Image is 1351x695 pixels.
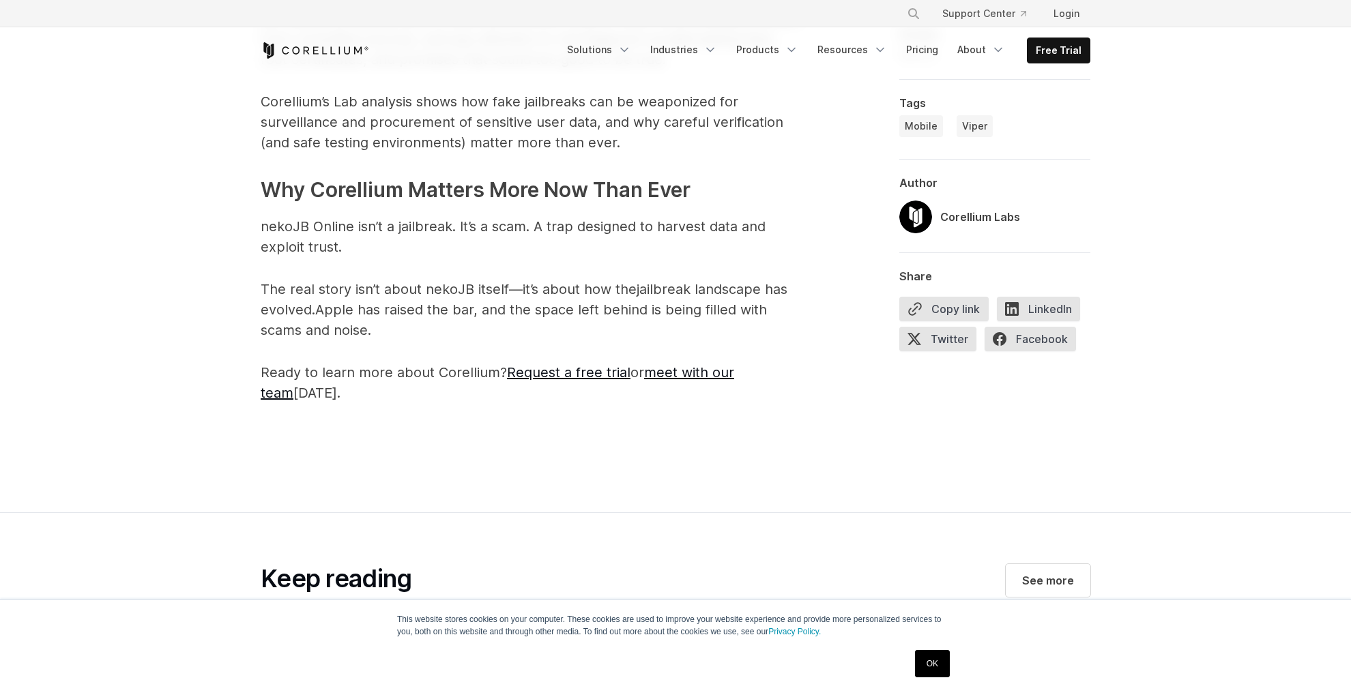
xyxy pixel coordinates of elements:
[905,119,938,133] span: Mobile
[261,42,369,59] a: Corellium Home
[890,1,1090,26] div: Navigation Menu
[261,564,411,594] h2: Keep reading
[915,650,950,677] a: OK
[949,38,1013,62] a: About
[899,115,943,137] a: Mobile
[899,327,976,351] span: Twitter
[899,269,1090,283] div: Share
[261,93,783,151] span: Corellium’s Lab analysis shows how fake jailbreaks can be weaponized for surveillance and procure...
[261,218,766,255] span: nekoJB Online isn’t a jailbreak. It’s a scam. A trap designed to harvest data and exploit trust.
[1028,38,1090,63] a: Free Trial
[728,38,807,62] a: Products
[931,1,1037,26] a: Support Center
[899,201,932,233] img: Corellium Labs
[901,1,926,26] button: Search
[261,362,807,403] p: Ready to learn more about Corellium? or [DATE].
[899,176,1090,190] div: Author
[898,38,946,62] a: Pricing
[985,327,1084,357] a: Facebook
[962,119,987,133] span: Viper
[507,364,630,381] a: Request a free trial
[899,297,989,321] button: Copy link
[642,38,725,62] a: Industries
[397,613,954,638] p: This website stores cookies on your computer. These cookies are used to improve your website expe...
[997,297,1088,327] a: LinkedIn
[985,327,1076,351] span: Facebook
[809,38,895,62] a: Resources
[957,115,993,137] a: Viper
[899,327,985,357] a: Twitter
[1022,572,1074,589] span: See more
[768,627,821,636] a: Privacy Policy.
[899,96,1090,110] div: Tags
[1043,1,1090,26] a: Login
[261,177,691,202] span: Why Corellium Matters More Now Than Ever
[261,301,767,338] span: Apple has raised the bar, and the space left behind is being filled with scams and noise.
[997,297,1080,321] span: LinkedIn
[261,281,637,297] span: The real story isn’t about nekoJB itself—it’s about how the
[559,38,1090,63] div: Navigation Menu
[559,38,639,62] a: Solutions
[1006,564,1090,597] a: See more
[940,209,1020,225] div: Corellium Labs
